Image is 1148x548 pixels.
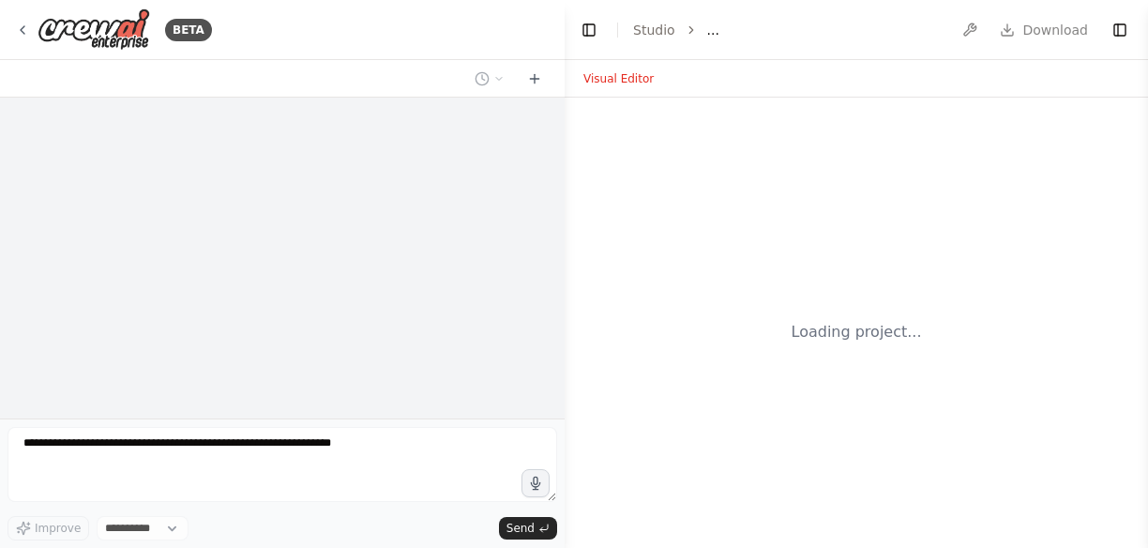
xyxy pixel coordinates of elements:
button: Click to speak your automation idea [521,469,550,497]
a: Studio [633,23,675,38]
button: Start a new chat [520,68,550,90]
button: Show right sidebar [1107,17,1133,43]
button: Send [499,517,557,540]
button: Improve [8,516,89,540]
button: Hide left sidebar [576,17,602,43]
button: Switch to previous chat [467,68,512,90]
img: Logo [38,8,150,51]
span: Improve [35,521,81,536]
div: BETA [165,19,212,41]
button: Visual Editor [572,68,665,90]
span: Send [506,521,535,536]
nav: breadcrumb [633,21,719,39]
span: ... [707,21,719,39]
div: Loading project... [792,321,922,343]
